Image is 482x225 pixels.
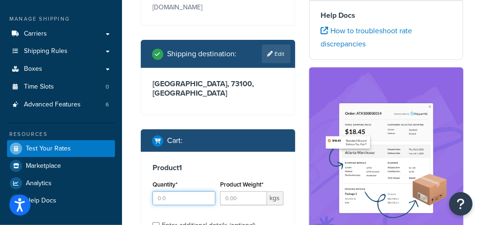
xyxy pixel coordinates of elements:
h3: Product 1 [153,163,283,172]
a: Edit [262,45,291,63]
label: Quantity* [153,181,177,188]
span: Marketplace [26,162,61,170]
span: Advanced Features [24,101,81,109]
li: Time Slots [7,78,115,96]
input: 0.00 [220,191,267,205]
span: Time Slots [24,83,54,91]
button: Open Resource Center [449,192,473,216]
a: Shipping Rules [7,43,115,60]
span: Shipping Rules [24,47,68,55]
span: Analytics [26,180,52,187]
a: How to troubleshoot rate discrepancies [321,25,413,49]
span: Boxes [24,65,42,73]
a: Help Docs [7,192,115,209]
a: Test Your Rates [7,140,115,157]
span: 6 [106,101,109,109]
span: 0 [106,83,109,91]
input: 0.0 [153,191,215,205]
a: Boxes [7,60,115,78]
div: Resources [7,130,115,138]
h2: Cart : [167,136,183,145]
a: Marketplace [7,157,115,174]
a: Time Slots0 [7,78,115,96]
a: Analytics [7,175,115,192]
h2: Shipping destination : [167,50,237,58]
span: kgs [267,191,283,205]
li: Advanced Features [7,96,115,113]
label: Product Weight* [220,181,263,188]
span: Carriers [24,30,47,38]
a: Carriers [7,25,115,43]
h3: [GEOGRAPHIC_DATA], 73100 , [GEOGRAPHIC_DATA] [153,79,283,98]
h4: Help Docs [321,10,452,21]
div: Manage Shipping [7,15,115,23]
span: Help Docs [26,197,56,205]
a: Advanced Features6 [7,96,115,113]
span: Test Your Rates [26,145,71,153]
